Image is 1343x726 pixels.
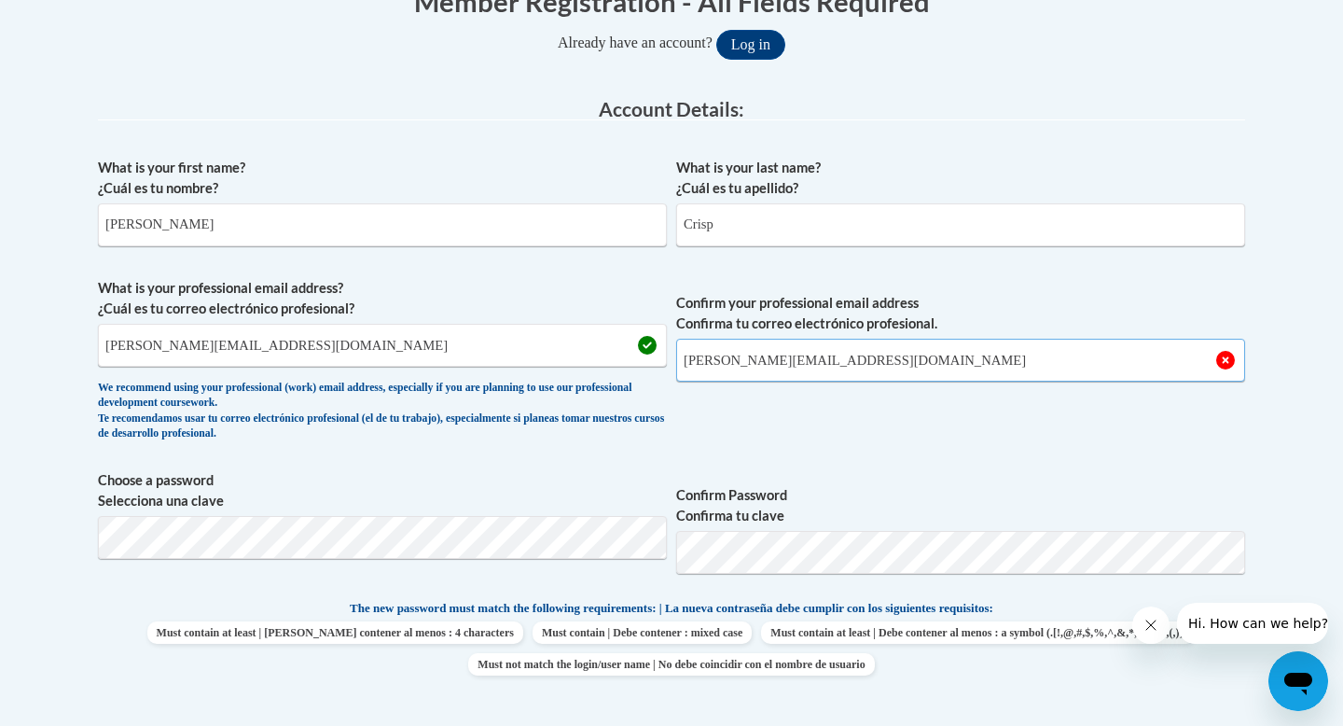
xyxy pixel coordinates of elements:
label: Confirm your professional email address Confirma tu correo electrónico profesional. [676,293,1245,334]
input: Metadata input [98,203,667,246]
input: Metadata input [676,203,1245,246]
input: Metadata input [98,324,667,367]
span: Must contain at least | [PERSON_NAME] contener al menos : 4 characters [147,621,523,644]
iframe: Close message [1132,607,1170,644]
span: Must contain at least | Debe contener al menos : a symbol (.[!,@,#,$,%,^,&,*,?,_,~,-,(,)]) [761,621,1196,644]
span: The new password must match the following requirements: | La nueva contraseña debe cumplir con lo... [350,600,993,617]
label: What is your last name? ¿Cuál es tu apellido? [676,158,1245,199]
label: Confirm Password Confirma tu clave [676,485,1245,526]
iframe: Button to launch messaging window [1268,651,1328,711]
span: Must not match the login/user name | No debe coincidir con el nombre de usuario [468,653,874,676]
span: Must contain | Debe contener : mixed case [533,621,752,644]
span: Already have an account? [558,35,713,50]
iframe: Message from company [1177,603,1328,644]
label: What is your first name? ¿Cuál es tu nombre? [98,158,667,199]
span: Account Details: [599,97,744,120]
input: Required [676,339,1245,382]
div: We recommend using your professional (work) email address, especially if you are planning to use ... [98,381,667,442]
button: Log in [716,30,785,60]
label: What is your professional email address? ¿Cuál es tu correo electrónico profesional? [98,278,667,319]
label: Choose a password Selecciona una clave [98,470,667,511]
